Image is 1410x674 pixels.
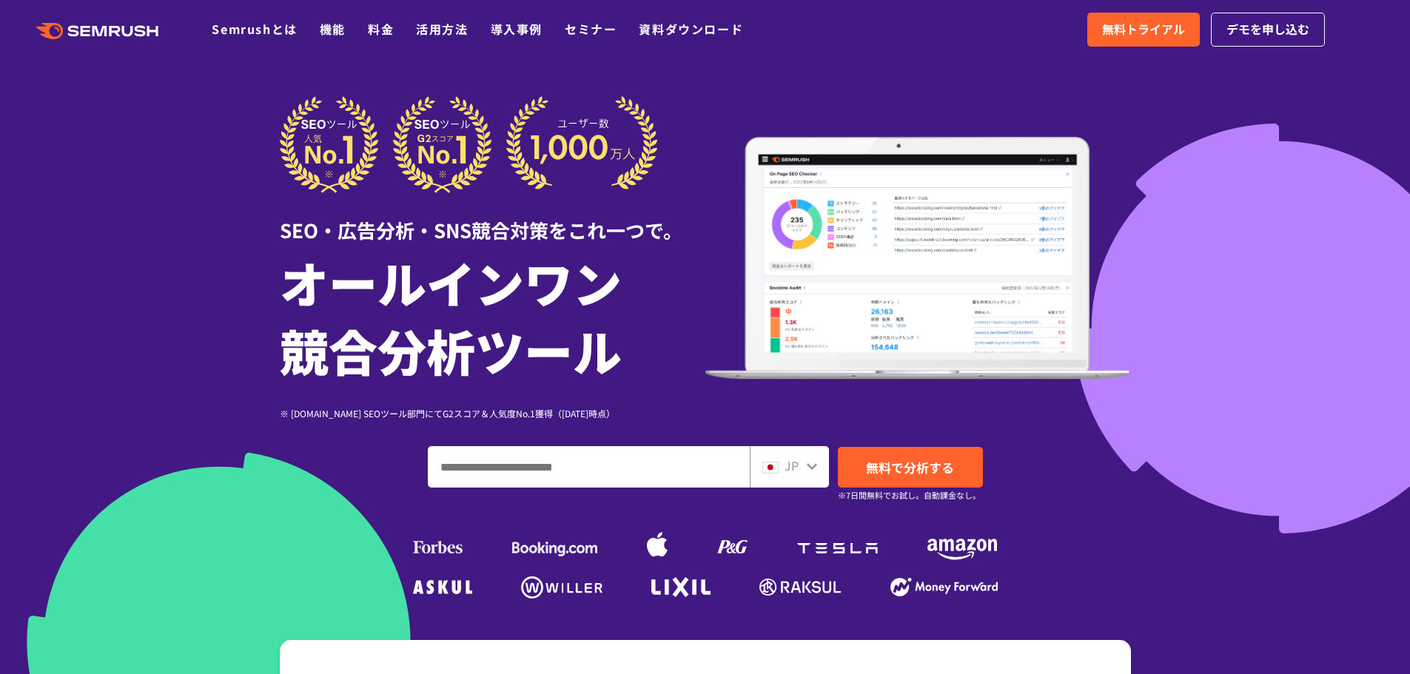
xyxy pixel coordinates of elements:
h1: オールインワン 競合分析ツール [280,248,705,384]
span: JP [785,456,799,474]
span: 無料トライアル [1102,20,1185,39]
span: 無料で分析する [866,458,954,476]
a: セミナー [565,20,617,38]
a: 無料トライアル [1087,13,1200,47]
small: ※7日間無料でお試し。自動課金なし。 [838,488,981,502]
a: 導入事例 [491,20,543,38]
div: SEO・広告分析・SNS競合対策をこれ一つで。 [280,193,705,244]
div: ※ [DOMAIN_NAME] SEOツール部門にてG2スコア＆人気度No.1獲得（[DATE]時点） [280,406,705,420]
a: 活用方法 [416,20,468,38]
a: 機能 [320,20,346,38]
span: デモを申し込む [1226,20,1309,39]
a: Semrushとは [212,20,297,38]
a: デモを申し込む [1211,13,1325,47]
input: ドメイン、キーワードまたはURLを入力してください [429,447,749,487]
a: 資料ダウンロード [639,20,743,38]
a: 料金 [368,20,394,38]
a: 無料で分析する [838,447,983,488]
